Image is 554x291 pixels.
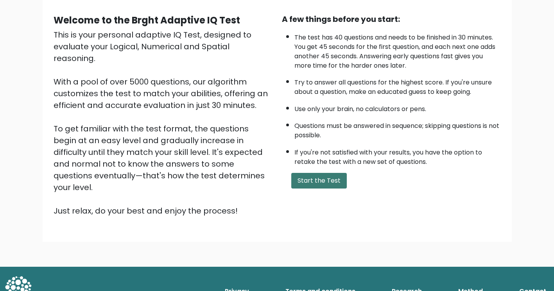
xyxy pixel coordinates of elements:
[294,117,501,140] li: Questions must be answered in sequence; skipping questions is not possible.
[294,29,501,70] li: The test has 40 questions and needs to be finished in 30 minutes. You get 45 seconds for the firs...
[54,14,240,27] b: Welcome to the Brght Adaptive IQ Test
[54,29,273,217] div: This is your personal adaptive IQ Test, designed to evaluate your Logical, Numerical and Spatial ...
[294,101,501,114] li: Use only your brain, no calculators or pens.
[294,144,501,167] li: If you're not satisfied with your results, you have the option to retake the test with a new set ...
[282,13,501,25] div: A few things before you start:
[294,74,501,97] li: Try to answer all questions for the highest score. If you're unsure about a question, make an edu...
[291,173,347,189] button: Start the Test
